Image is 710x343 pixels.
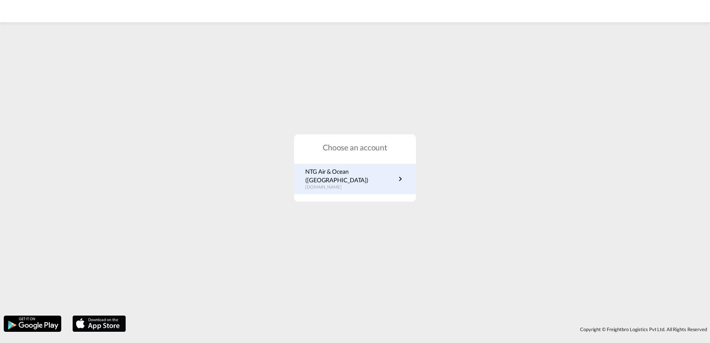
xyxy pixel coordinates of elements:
h1: Choose an account [294,142,416,153]
div: Copyright © Freightbro Logistics Pvt Ltd. All Rights Reserved [130,323,710,336]
p: [DOMAIN_NAME] [305,184,396,190]
p: NTG Air & Ocean ([GEOGRAPHIC_DATA]) [305,167,396,184]
img: apple.png [72,315,127,333]
a: NTG Air & Ocean ([GEOGRAPHIC_DATA])[DOMAIN_NAME] [305,167,405,190]
img: google.png [3,315,62,333]
md-icon: icon-chevron-right [396,174,405,183]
